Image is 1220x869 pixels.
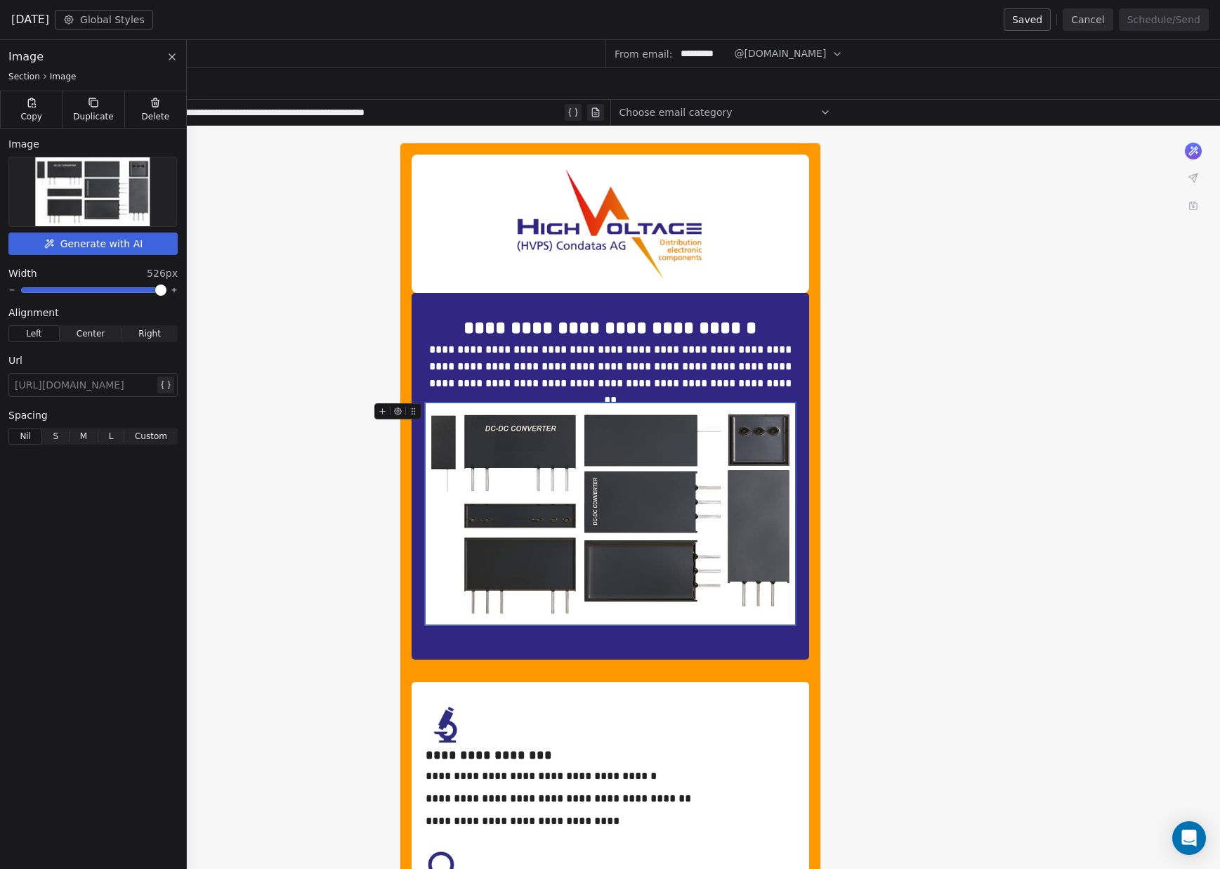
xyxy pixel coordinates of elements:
button: Saved [1004,8,1051,31]
span: [DATE] [11,11,49,28]
span: Alignment [8,306,59,320]
span: Image [50,71,77,82]
span: Copy [20,111,42,122]
span: From email: [615,47,672,61]
span: Image [8,48,44,65]
span: Spacing [8,408,48,422]
span: M [80,430,87,443]
span: Url [8,353,22,367]
button: Schedule/Send [1119,8,1209,31]
span: L [109,430,114,443]
span: Section [8,71,40,82]
button: Cancel [1063,8,1113,31]
span: S [53,430,58,443]
img: Selected image [35,157,150,226]
span: Center [77,327,105,340]
button: Global Styles [55,10,153,30]
span: Choose email category [619,105,733,119]
span: 526px [147,266,178,280]
span: Right [138,327,161,340]
span: Width [8,266,37,280]
span: Image [8,137,39,151]
span: @[DOMAIN_NAME] [734,46,826,61]
span: Duplicate [73,111,113,122]
span: Custom [135,430,167,443]
button: Generate with AI [8,233,178,255]
div: Open Intercom Messenger [1172,821,1206,855]
span: Delete [142,111,170,122]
